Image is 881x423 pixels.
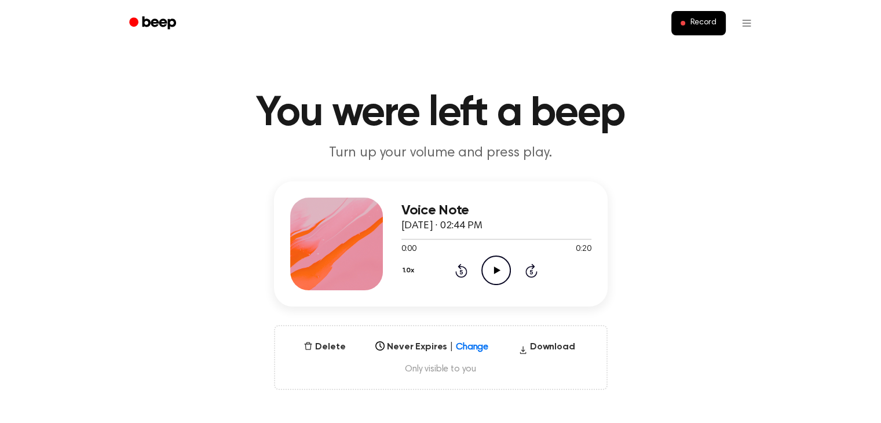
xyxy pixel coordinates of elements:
button: Record [671,11,725,35]
p: Turn up your volume and press play. [218,144,663,163]
a: Beep [121,12,187,35]
span: Only visible to you [289,363,593,375]
button: Open menu [733,9,761,37]
span: 0:20 [576,243,591,256]
button: Download [514,340,580,359]
span: 0:00 [401,243,416,256]
h3: Voice Note [401,203,591,218]
span: [DATE] · 02:44 PM [401,221,482,231]
button: 1.0x [401,261,419,280]
span: Record [690,18,716,28]
button: Delete [299,340,350,354]
h1: You were left a beep [144,93,737,134]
